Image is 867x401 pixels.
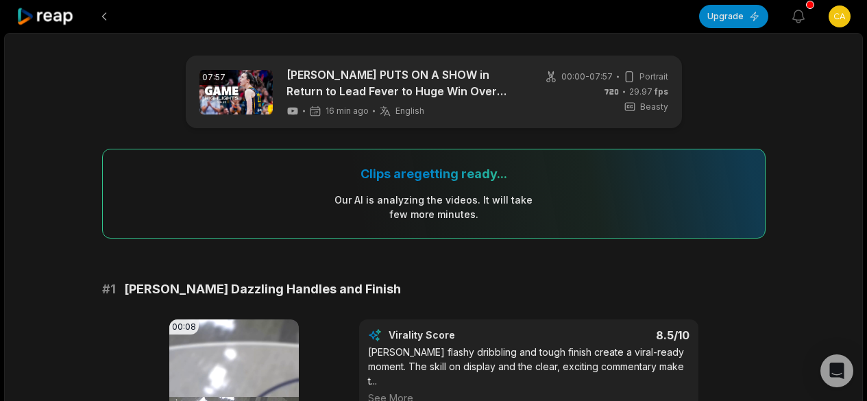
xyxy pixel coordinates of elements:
span: 29.97 [629,86,668,98]
span: Portrait [639,71,668,83]
span: [PERSON_NAME] Dazzling Handles and Finish [124,280,401,299]
span: 16 min ago [326,106,369,117]
div: Our AI is analyzing the video s . It will take few more minutes. [334,193,533,221]
span: 00:00 - 07:57 [561,71,613,83]
div: Virality Score [389,328,536,342]
div: Open Intercom Messenger [820,354,853,387]
div: 8.5 /10 [542,328,689,342]
span: fps [655,86,668,97]
span: English [395,106,424,117]
span: Beasty [640,101,668,113]
button: Upgrade [699,5,768,28]
div: Clips are getting ready... [361,166,507,182]
span: # 1 [102,280,116,299]
a: [PERSON_NAME] PUTS ON A SHOW in Return to Lead Fever to Huge Win Over Liberty | FULL Game Highlights [286,66,523,99]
